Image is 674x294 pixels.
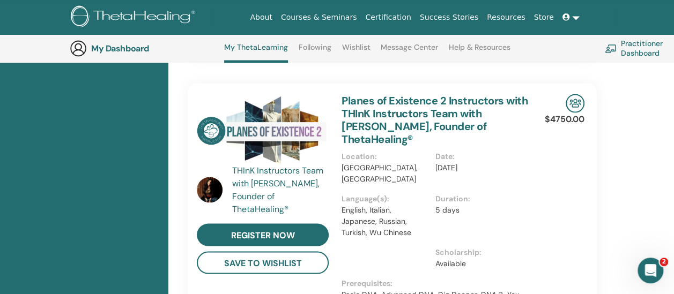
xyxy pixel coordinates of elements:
span: register now [231,229,295,240]
img: chalkboard-teacher.svg [605,44,617,52]
p: [GEOGRAPHIC_DATA], [GEOGRAPHIC_DATA] [342,162,428,184]
p: Location : [342,150,428,162]
a: My ThetaLearning [224,43,288,63]
a: Store [530,7,558,27]
img: Planes of Existence 2 Instructors [197,94,329,167]
span: 2 [660,258,668,266]
p: Duration : [435,193,522,204]
h3: My Dashboard [91,43,198,54]
a: register now [197,223,329,246]
p: Available [435,258,522,269]
a: Success Stories [416,7,483,27]
p: English, Italian, Japanese, Russian, Turkish, Wu Chinese [342,204,428,238]
p: [DATE] [435,162,522,173]
a: Certification [361,7,415,27]
a: Resources [483,7,530,27]
img: In-Person Seminar [566,94,584,112]
a: Wishlist [342,43,371,60]
button: save to wishlist [197,251,329,274]
img: logo.png [71,5,199,29]
p: 5 days [435,204,522,215]
p: Date : [435,150,522,162]
p: $4750.00 [545,112,584,125]
a: Planes of Existence 2 Instructors with THInK Instructors Team with [PERSON_NAME], Founder of Thet... [342,93,528,146]
a: Message Center [381,43,438,60]
p: Scholarship : [435,246,522,258]
a: Following [299,43,331,60]
a: About [246,7,276,27]
a: Help & Resources [449,43,510,60]
iframe: Intercom live chat [638,258,663,283]
p: Language(s) : [342,193,428,204]
img: generic-user-icon.jpg [70,40,87,57]
a: Courses & Seminars [277,7,361,27]
p: Prerequisites : [342,277,529,289]
img: default.jpg [197,177,223,202]
a: THInK Instructors Team with [PERSON_NAME], Founder of ThetaHealing® [232,164,331,215]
